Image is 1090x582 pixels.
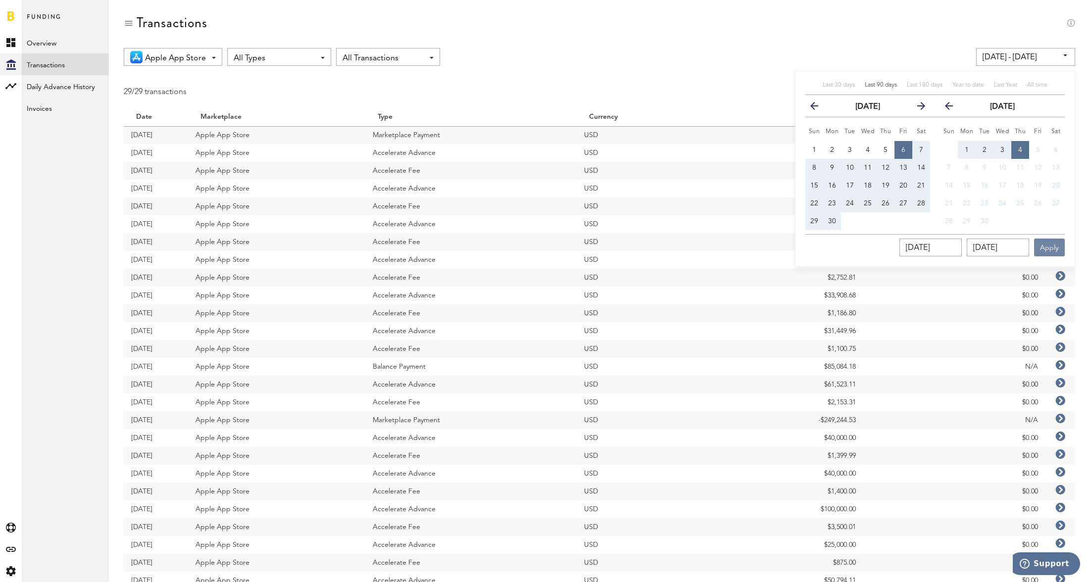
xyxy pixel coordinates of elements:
[124,322,188,340] td: [DATE]
[812,146,816,153] span: 1
[907,82,942,88] span: Last 180 days
[188,251,365,269] td: Apple App Store
[884,146,888,153] span: 5
[124,86,187,98] div: 29/29 transactions
[810,200,818,207] span: 22
[965,164,969,171] span: 8
[365,144,577,162] td: Accelerate Advance
[912,177,930,194] button: 21
[805,177,823,194] button: 15
[27,11,61,32] span: Funding
[124,251,188,269] td: [DATE]
[577,269,714,287] td: USD
[805,212,823,230] button: 29
[998,164,1006,171] span: 10
[882,164,890,171] span: 12
[861,129,875,135] small: Wednesday
[365,358,577,376] td: Balance Payment
[864,182,872,189] span: 18
[877,177,894,194] button: 19
[917,182,925,189] span: 21
[1052,182,1060,189] span: 20
[994,82,1017,88] span: Last Year
[952,82,984,88] span: Year to date
[894,141,912,159] button: 6
[1029,177,1047,194] button: 19
[865,82,897,88] span: Last 90 days
[365,376,577,393] td: Accelerate Advance
[940,194,958,212] button: 21
[188,429,365,447] td: Apple App Store
[188,197,365,215] td: Apple App Store
[877,159,894,177] button: 12
[577,340,714,358] td: USD
[577,465,714,483] td: USD
[967,239,1029,256] input: __/__/____
[714,340,863,358] td: $1,100.75
[124,269,188,287] td: [DATE]
[880,129,892,135] small: Thursday
[863,304,1045,322] td: $0.00
[343,50,424,67] span: All Transactions
[1011,194,1029,212] button: 25
[894,177,912,194] button: 20
[823,194,841,212] button: 23
[894,159,912,177] button: 13
[810,218,818,225] span: 29
[917,129,926,135] small: Saturday
[188,322,365,340] td: Apple App Store
[577,429,714,447] td: USD
[234,50,315,67] span: All Types
[1034,164,1042,171] span: 12
[940,177,958,194] button: 14
[828,200,836,207] span: 23
[365,518,577,536] td: Accelerate Fee
[996,129,1009,135] small: Wednesday
[945,182,953,189] span: 14
[812,164,816,171] span: 8
[993,141,1011,159] button: 3
[859,159,877,177] button: 11
[828,182,836,189] span: 16
[714,429,863,447] td: $40,000.00
[901,146,905,153] span: 6
[912,194,930,212] button: 28
[998,200,1006,207] span: 24
[188,411,365,429] td: Apple App Store
[899,200,907,207] span: 27
[365,269,577,287] td: Accelerate Fee
[714,287,863,304] td: $33,908.68
[577,233,714,251] td: USD
[124,304,188,322] td: [DATE]
[958,194,976,212] button: 22
[1011,177,1029,194] button: 18
[714,233,863,251] td: $2,450.00
[894,194,912,212] button: 27
[714,197,863,215] td: $1,166.88
[188,500,365,518] td: Apple App Store
[188,447,365,465] td: Apple App Store
[577,197,714,215] td: USD
[124,483,188,500] td: [DATE]
[124,393,188,411] td: [DATE]
[365,340,577,358] td: Accelerate Fee
[866,146,870,153] span: 4
[714,376,863,393] td: $61,523.11
[965,146,969,153] span: 1
[823,212,841,230] button: 30
[577,287,714,304] td: USD
[577,500,714,518] td: USD
[124,447,188,465] td: [DATE]
[958,177,976,194] button: 15
[1047,177,1065,194] button: 20
[943,129,955,135] small: Sunday
[124,411,188,429] td: [DATE]
[188,287,365,304] td: Apple App Store
[124,144,188,162] td: [DATE]
[1034,182,1042,189] span: 19
[979,129,990,135] small: Tuesday
[714,215,863,233] td: $70,000.00
[124,108,188,126] th: Date
[830,146,834,153] span: 2
[714,304,863,322] td: $1,186.80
